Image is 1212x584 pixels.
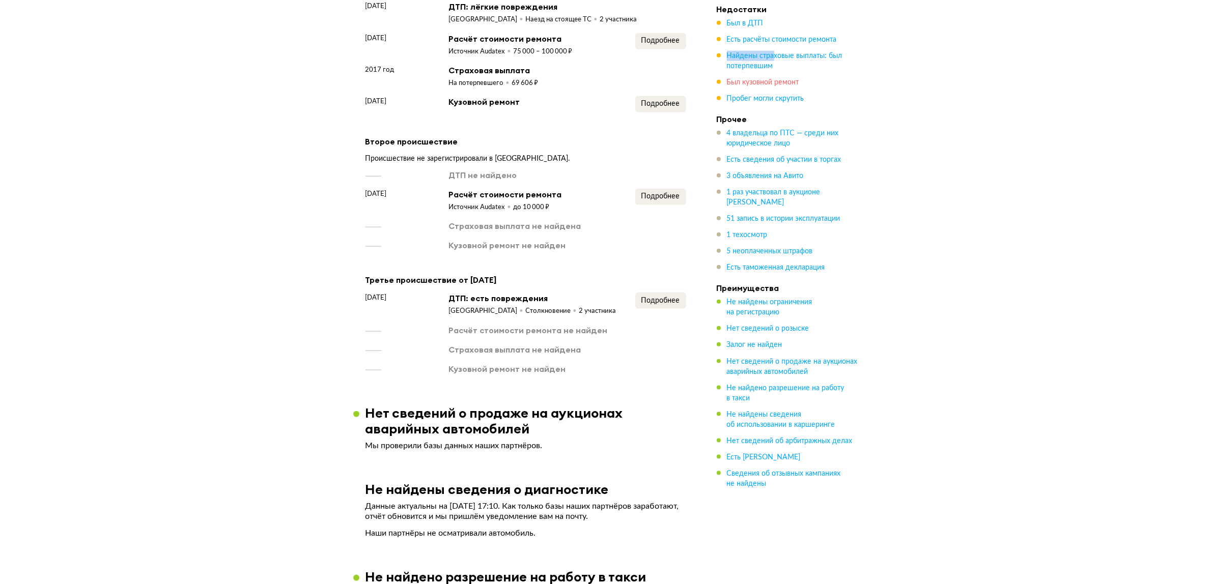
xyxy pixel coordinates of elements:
[365,154,686,163] div: Происшествие не зарегистрировали в [GEOGRAPHIC_DATA].
[449,1,637,12] div: ДТП: лёгкие повреждения
[727,341,782,348] span: Залог не найден
[727,215,840,222] span: 51 запись в истории эксплуатации
[365,481,609,497] h3: Не найдены сведения о диагностике
[727,130,839,147] span: 4 владельца по ПТС — среди них юридическое лицо
[365,501,686,521] p: Данные актуальны на [DATE] 17:10. Как только базы наших партнёров заработают, отчёт обновится и м...
[526,307,579,316] div: Столкновение
[600,15,637,24] div: 2 участника
[727,470,841,487] span: Сведения об отзывных кампаниях не найдены
[727,358,858,375] span: Нет сведений о продаже на аукционах аварийных автомобилей
[727,189,821,206] span: 1 раз участвовал в аукционе [PERSON_NAME]
[727,248,813,255] span: 5 неоплаченных штрафов
[727,52,842,70] span: Найдены страховые выплаты: был потерпевшим
[365,135,686,148] div: Второе происшествие
[641,297,680,304] span: Подробнее
[365,96,387,106] span: [DATE]
[717,283,859,293] h4: Преимущества
[641,37,680,44] span: Подробнее
[635,33,686,49] button: Подробнее
[449,65,539,76] div: Страховая выплата
[449,240,566,251] div: Кузовной ремонт не найден
[727,172,804,180] span: 3 объявления на Авито
[641,193,680,200] span: Подробнее
[727,95,804,102] span: Пробег могли скрутить
[365,405,698,436] h3: Нет сведений о продаже на аукционах аварийных автомобилей
[514,47,573,56] div: 75 000 – 100 000 ₽
[449,96,520,107] div: Кузовной ремонт
[449,33,573,44] div: Расчёт стоимости ремонта
[727,437,853,444] span: Нет сведений об арбитражных делах
[727,36,837,43] span: Есть расчёты стоимости ремонта
[365,1,387,11] span: [DATE]
[727,384,844,401] span: Не найдено разрешение на работу в такси
[449,325,608,336] div: Расчёт стоимости ремонта не найден
[449,169,517,181] div: ДТП не найдено
[727,156,841,163] span: Есть сведения об участии в торгах
[449,344,581,355] div: Страховая выплата не найдена
[449,363,566,374] div: Кузовной ремонт не найден
[365,293,387,303] span: [DATE]
[449,220,581,231] div: Страховая выплата не найдена
[727,20,764,27] span: Был в ДТП
[365,65,394,75] span: 2017 год
[727,299,812,316] span: Не найдены ограничения на регистрацию
[727,325,809,332] span: Нет сведений о розыске
[449,47,514,56] div: Источник Audatex
[635,189,686,205] button: Подробнее
[365,33,387,43] span: [DATE]
[449,15,526,24] div: [GEOGRAPHIC_DATA]
[365,528,686,538] p: Наши партнёры не осматривали автомобиль.
[449,307,526,316] div: [GEOGRAPHIC_DATA]
[512,79,539,88] div: 69 606 ₽
[727,231,768,239] span: 1 техосмотр
[579,307,616,316] div: 2 участника
[635,96,686,112] button: Подробнее
[449,203,514,212] div: Источник Audatex
[717,114,859,124] h4: Прочее
[641,100,680,107] span: Подробнее
[526,15,600,24] div: Наезд на стоящее ТС
[514,203,550,212] div: до 10 000 ₽
[365,189,387,199] span: [DATE]
[727,411,835,428] span: Не найдены сведения об использовании в каршеринге
[449,79,512,88] div: На потерпевшего
[449,293,616,304] div: ДТП: есть повреждения
[727,453,801,460] span: Есть [PERSON_NAME]
[365,441,686,451] p: Мы проверили базы данных наших партнёров.
[727,79,799,86] span: Был кузовной ремонт
[449,189,562,200] div: Расчёт стоимости ремонта
[365,273,686,286] div: Третье происшествие от [DATE]
[717,4,859,14] h4: Недостатки
[635,293,686,309] button: Подробнее
[727,264,825,271] span: Есть таможенная декларация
